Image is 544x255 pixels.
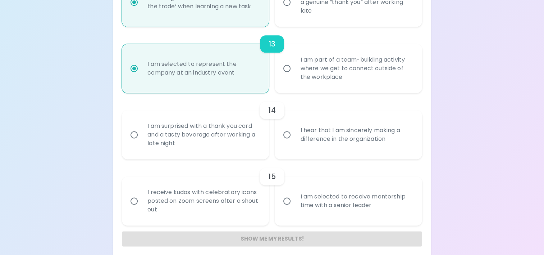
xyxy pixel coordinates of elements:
[142,179,265,223] div: I receive kudos with celebratory icons posted on Zoom screens after a shout out
[268,104,275,116] h6: 14
[294,47,418,90] div: I am part of a team-building activity where we get to connect outside of the workplace
[294,184,418,218] div: I am selected to receive mentorship time with a senior leader
[268,171,275,182] h6: 15
[269,38,275,50] h6: 13
[122,93,422,159] div: choice-group-check
[142,113,265,156] div: I am surprised with a thank you card and a tasty beverage after working a late night
[294,117,418,152] div: I hear that I am sincerely making a difference in the organization
[142,51,265,86] div: I am selected to represent the company at an industry event
[122,27,422,93] div: choice-group-check
[122,159,422,225] div: choice-group-check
